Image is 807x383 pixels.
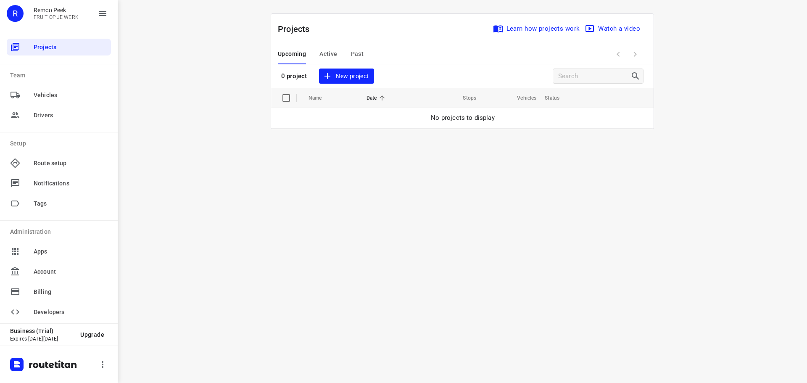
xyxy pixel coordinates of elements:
[506,93,536,103] span: Vehicles
[34,199,108,208] span: Tags
[34,247,108,256] span: Apps
[558,70,630,83] input: Search projects
[278,49,306,59] span: Upcoming
[10,328,74,334] p: Business (Trial)
[7,87,111,103] div: Vehicles
[7,155,111,172] div: Route setup
[7,195,111,212] div: Tags
[34,159,108,168] span: Route setup
[34,14,79,20] p: FRUIT OP JE WERK
[10,139,111,148] p: Setup
[319,69,374,84] button: New project
[34,91,108,100] span: Vehicles
[34,43,108,52] span: Projects
[10,227,111,236] p: Administration
[34,111,108,120] span: Drivers
[630,71,643,81] div: Search
[7,5,24,22] div: R
[7,283,111,300] div: Billing
[324,71,369,82] span: New project
[281,72,307,80] p: 0 project
[627,46,643,63] span: Next Page
[7,107,111,124] div: Drivers
[34,288,108,296] span: Billing
[7,39,111,55] div: Projects
[34,179,108,188] span: Notifications
[34,7,79,13] p: Remco Peek
[10,71,111,80] p: Team
[7,175,111,192] div: Notifications
[34,308,108,317] span: Developers
[7,263,111,280] div: Account
[278,23,316,35] p: Projects
[319,49,337,59] span: Active
[351,49,364,59] span: Past
[7,304,111,320] div: Developers
[10,336,74,342] p: Expires [DATE][DATE]
[74,327,111,342] button: Upgrade
[367,93,388,103] span: Date
[452,93,476,103] span: Stops
[34,267,108,276] span: Account
[545,93,570,103] span: Status
[80,331,104,338] span: Upgrade
[309,93,333,103] span: Name
[7,243,111,260] div: Apps
[610,46,627,63] span: Previous Page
